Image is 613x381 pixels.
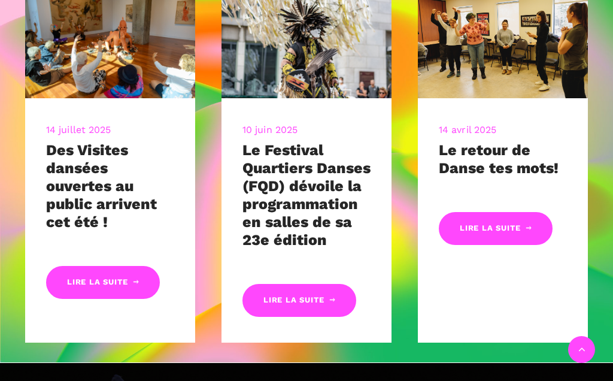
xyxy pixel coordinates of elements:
[242,141,371,249] a: Le Festival Quartiers Danses (FQD) dévoile la programmation en salles de sa 23e édition
[439,124,496,135] a: 14 avril 2025
[242,124,298,135] a: 10 juin 2025
[439,141,559,177] a: Le retour de Danse tes mots!
[46,124,111,135] a: 14 juillet 2025
[439,212,553,245] a: Lire la suite
[242,284,356,317] a: Lire la suite
[46,266,160,299] a: Lire la suite
[46,141,157,231] a: Des Visites dansées ouvertes au public arrivent cet été !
